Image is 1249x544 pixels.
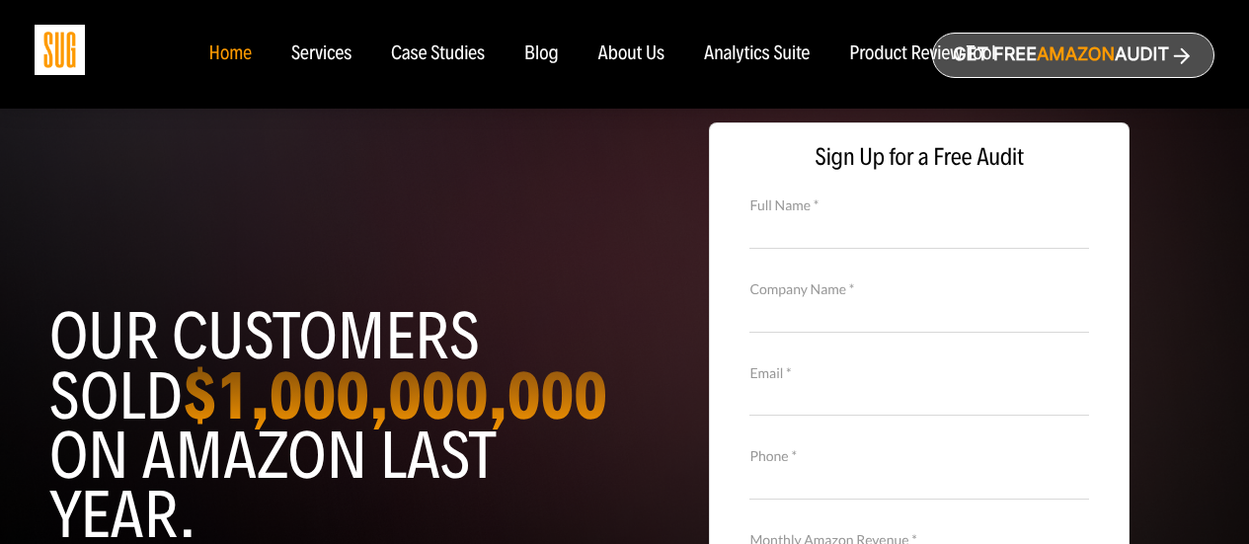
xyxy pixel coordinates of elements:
a: Product Review Tool [849,43,995,65]
strong: $1,000,000,000 [183,355,607,436]
a: Get freeAmazonAudit [932,33,1214,78]
label: Full Name * [749,194,1089,216]
span: Amazon [1037,44,1115,65]
label: Phone * [749,445,1089,467]
input: Email * [749,381,1089,416]
input: Full Name * [749,213,1089,248]
label: Email * [749,362,1089,384]
input: Contact Number * [749,465,1089,500]
a: Services [291,43,351,65]
a: Blog [524,43,559,65]
a: Analytics Suite [704,43,810,65]
span: Sign Up for a Free Audit [730,143,1109,172]
a: Case Studies [391,43,485,65]
a: About Us [598,43,665,65]
a: Home [208,43,251,65]
input: Company Name * [749,297,1089,332]
img: Sug [35,25,85,75]
label: Company Name * [749,278,1089,300]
